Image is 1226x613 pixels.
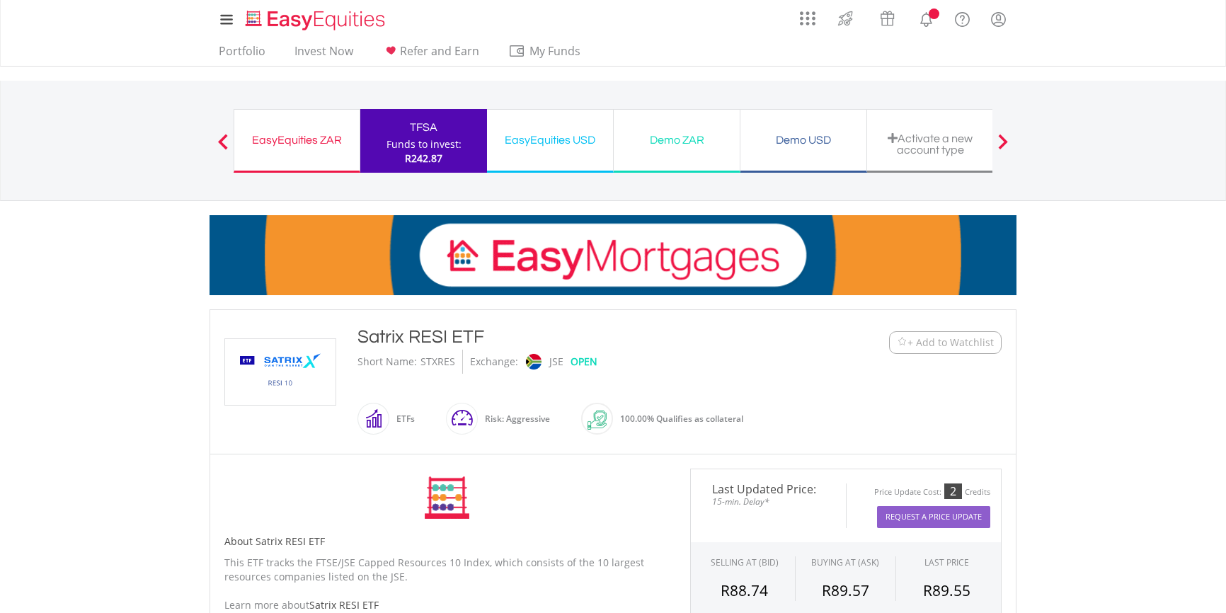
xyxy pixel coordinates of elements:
[811,556,879,568] span: BUYING AT (ASK)
[377,44,485,66] a: Refer and Earn
[508,42,601,60] span: My Funds
[620,413,743,425] span: 100.00% Qualifies as collateral
[549,350,563,374] div: JSE
[822,580,869,600] span: R89.57
[478,402,550,436] div: Risk: Aggressive
[749,130,858,150] div: Demo USD
[944,4,980,32] a: FAQ's and Support
[889,331,1002,354] button: Watchlist + Add to Watchlist
[571,350,597,374] div: OPEN
[224,598,669,612] div: Learn more about
[224,556,669,584] p: This ETF tracks the FTSE/JSE Capped Resources 10 Index, which consists of the 10 largest resource...
[701,483,835,495] span: Last Updated Price:
[389,402,415,436] div: ETFs
[791,4,825,26] a: AppsGrid
[800,11,815,26] img: grid-menu-icon.svg
[400,43,479,59] span: Refer and Earn
[876,132,985,156] div: Activate a new account type
[210,215,1016,295] img: EasyMortage Promotion Banner
[876,7,899,30] img: vouchers-v2.svg
[923,580,970,600] span: R89.55
[240,4,391,32] a: Home page
[289,44,359,66] a: Invest Now
[834,7,857,30] img: thrive-v2.svg
[965,487,990,498] div: Credits
[405,151,442,165] span: R242.87
[243,8,391,32] img: EasyEquities_Logo.png
[907,336,994,350] span: + Add to Watchlist
[224,534,669,549] h5: About Satrix RESI ETF
[866,4,908,30] a: Vouchers
[874,487,941,498] div: Price Update Cost:
[877,506,990,528] button: Request A Price Update
[701,495,835,508] span: 15-min. Delay*
[526,354,542,369] img: jse.png
[227,339,333,405] img: TFSA.STXRES.png
[924,556,969,568] div: LAST PRICE
[588,411,607,430] img: collateral-qualifying-green.svg
[721,580,768,600] span: R88.74
[213,44,271,66] a: Portfolio
[944,483,962,499] div: 2
[386,137,462,151] div: Funds to invest:
[470,350,518,374] div: Exchange:
[495,130,605,150] div: EasyEquities USD
[243,130,351,150] div: EasyEquities ZAR
[622,130,731,150] div: Demo ZAR
[980,4,1016,35] a: My Profile
[357,324,802,350] div: Satrix RESI ETF
[711,556,779,568] div: SELLING AT (BID)
[908,4,944,32] a: Notifications
[369,118,479,137] div: TFSA
[357,350,417,374] div: Short Name:
[309,598,379,612] span: Satrix RESI ETF
[897,337,907,348] img: Watchlist
[420,350,455,374] div: STXRES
